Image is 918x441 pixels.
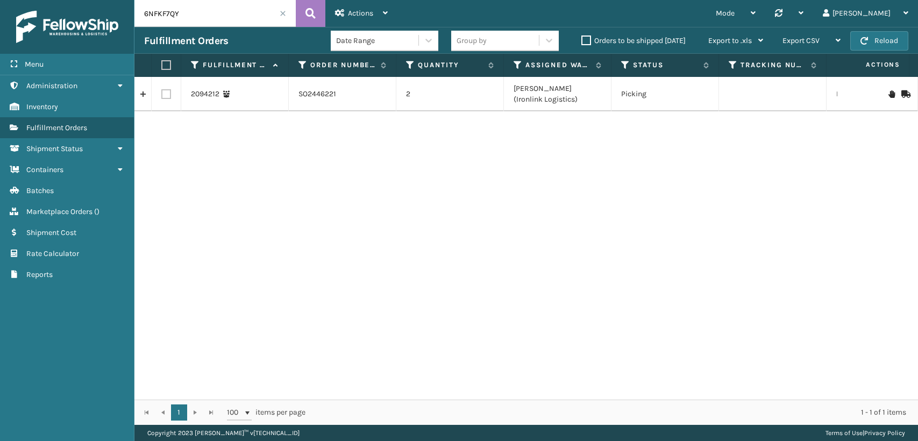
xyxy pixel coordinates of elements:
[26,165,63,174] span: Containers
[94,207,99,216] span: ( )
[227,407,243,418] span: 100
[26,228,76,237] span: Shipment Cost
[888,90,895,98] i: On Hold
[525,60,590,70] label: Assigned Warehouse
[26,186,54,195] span: Batches
[826,429,863,437] a: Terms of Use
[782,36,820,45] span: Export CSV
[832,56,907,74] span: Actions
[191,89,219,99] a: 2094212
[611,77,719,111] td: Picking
[850,31,908,51] button: Reload
[298,89,336,99] a: SO2446221
[26,207,92,216] span: Marketplace Orders
[336,35,419,46] div: Date Range
[203,60,268,70] label: Fulfillment Order Id
[26,270,53,279] span: Reports
[26,249,79,258] span: Rate Calculator
[310,60,375,70] label: Order Number
[504,77,611,111] td: [PERSON_NAME] (Ironlink Logistics)
[418,60,483,70] label: Quantity
[348,9,373,18] span: Actions
[26,102,58,111] span: Inventory
[633,60,698,70] label: Status
[25,60,44,69] span: Menu
[321,407,906,418] div: 1 - 1 of 1 items
[26,144,83,153] span: Shipment Status
[26,123,87,132] span: Fulfillment Orders
[581,36,686,45] label: Orders to be shipped [DATE]
[741,60,806,70] label: Tracking Number
[171,404,187,421] a: 1
[144,34,228,47] h3: Fulfillment Orders
[864,429,905,437] a: Privacy Policy
[26,81,77,90] span: Administration
[396,77,504,111] td: 2
[457,35,487,46] div: Group by
[708,36,752,45] span: Export to .xls
[227,404,305,421] span: items per page
[826,425,905,441] div: |
[716,9,735,18] span: Mode
[901,90,908,98] i: Mark as Shipped
[147,425,300,441] p: Copyright 2023 [PERSON_NAME]™ v [TECHNICAL_ID]
[16,11,118,43] img: logo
